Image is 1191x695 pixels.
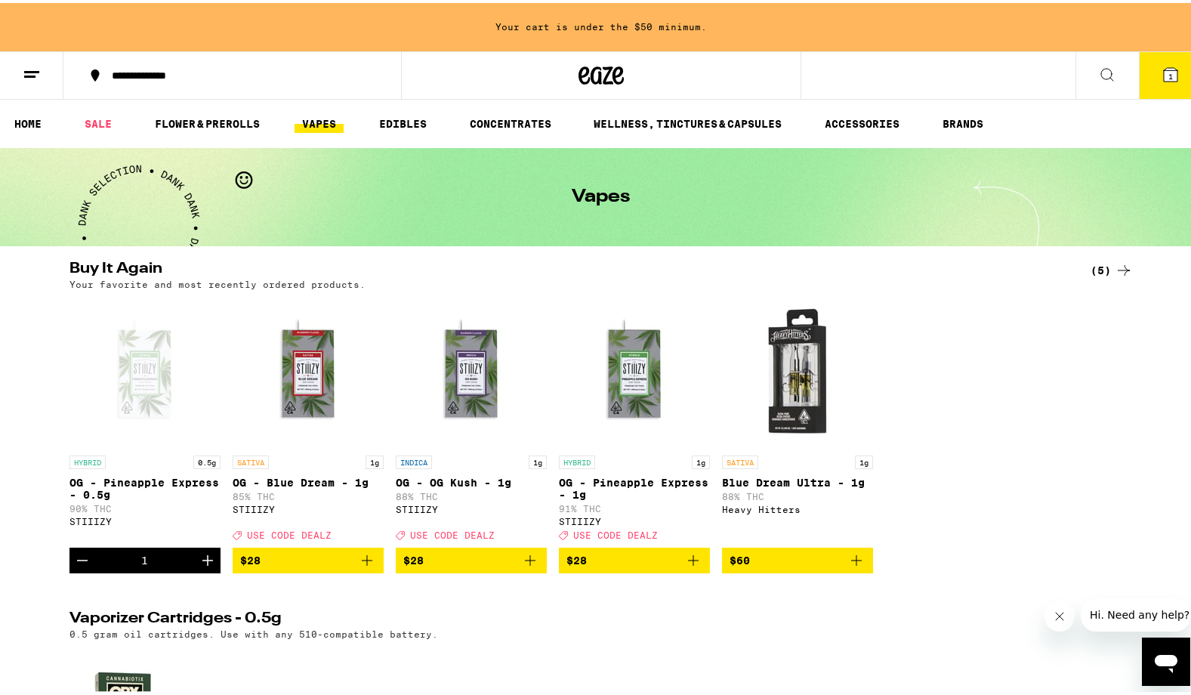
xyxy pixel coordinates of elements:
a: Open page for Blue Dream Ultra - 1g from Heavy Hitters [722,294,873,545]
a: Open page for OG - Pineapple Express - 0.5g from STIIIZY [69,294,221,545]
div: STIIIZY [396,502,547,511]
p: 91% THC [559,501,710,511]
p: 88% THC [396,489,547,499]
a: (5) [1091,258,1133,276]
p: OG - Pineapple Express - 0.5g [69,474,221,498]
span: USE CODE DEALZ [573,527,658,537]
p: SATIVA [233,453,269,466]
a: Open page for OG - OG Kush - 1g from STIIIZY [396,294,547,545]
img: Heavy Hitters - Blue Dream Ultra - 1g [722,294,873,445]
a: VAPES [295,112,344,130]
button: Add to bag [559,545,710,570]
a: EDIBLES [372,112,434,130]
p: 1g [366,453,384,466]
button: Add to bag [233,545,384,570]
img: STIIIZY - OG - OG Kush - 1g [396,294,547,445]
span: USE CODE DEALZ [247,527,332,537]
a: Open page for OG - Blue Dream - 1g from STIIIZY [233,294,384,545]
div: STIIIZY [559,514,710,524]
p: 90% THC [69,501,221,511]
img: STIIIZY - OG - Blue Dream - 1g [233,294,384,445]
div: Heavy Hitters [722,502,873,511]
p: Blue Dream Ultra - 1g [722,474,873,486]
span: $28 [566,551,587,564]
p: INDICA [396,453,432,466]
span: USE CODE DEALZ [410,527,495,537]
a: SALE [77,112,119,130]
span: $28 [403,551,424,564]
p: 1g [529,453,547,466]
p: 0.5 gram oil cartridges. Use with any 510-compatible battery. [69,626,438,636]
a: Open page for OG - Pineapple Express - 1g from STIIIZY [559,294,710,545]
p: Your favorite and most recently ordered products. [69,276,366,286]
p: 1g [692,453,710,466]
p: 1g [855,453,873,466]
iframe: Close message [1044,598,1075,629]
button: Decrement [69,545,95,570]
p: OG - Pineapple Express - 1g [559,474,710,498]
span: 1 [1168,69,1173,78]
span: $28 [240,551,261,564]
iframe: Button to launch messaging window [1142,635,1190,683]
div: STIIIZY [69,514,221,524]
p: HYBRID [69,453,106,466]
button: Increment [195,545,221,570]
p: OG - Blue Dream - 1g [233,474,384,486]
p: 0.5g [193,453,221,466]
div: STIIIZY [233,502,384,511]
h1: Vapes [572,185,631,203]
a: ACCESSORIES [817,112,907,130]
button: Add to bag [722,545,873,570]
a: HOME [7,112,49,130]
p: 85% THC [233,489,384,499]
a: BRANDS [935,112,991,130]
a: WELLNESS, TINCTURES & CAPSULES [586,112,789,130]
img: STIIIZY - OG - Pineapple Express - 1g [559,294,710,445]
iframe: Message from company [1081,595,1190,629]
a: CONCENTRATES [462,112,559,130]
h2: Vaporizer Cartridges - 0.5g [69,608,1059,626]
p: 88% THC [722,489,873,499]
h2: Buy It Again [69,258,1059,276]
p: HYBRID [559,453,595,466]
a: FLOWER & PREROLLS [147,112,267,130]
p: SATIVA [722,453,758,466]
div: 1 [142,551,149,564]
button: Add to bag [396,545,547,570]
p: OG - OG Kush - 1g [396,474,547,486]
span: $60 [730,551,750,564]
